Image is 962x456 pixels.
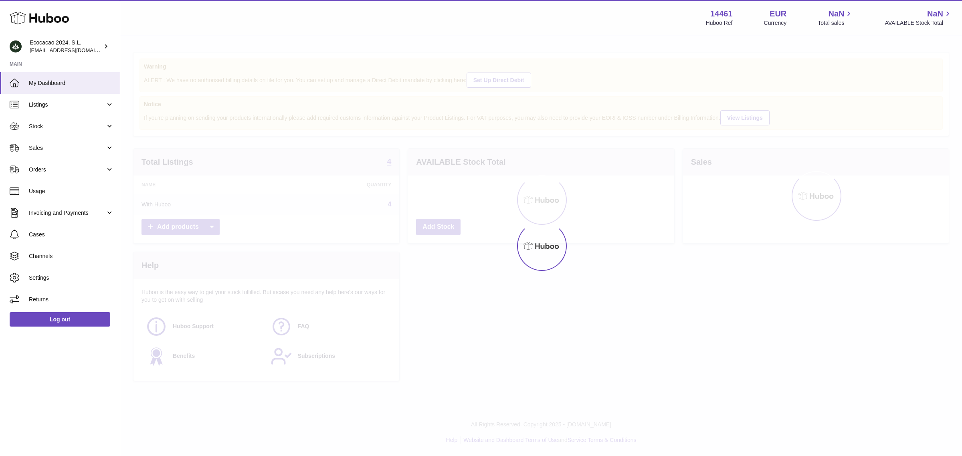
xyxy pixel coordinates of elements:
[29,144,105,152] span: Sales
[885,8,952,27] a: NaN AVAILABLE Stock Total
[29,166,105,174] span: Orders
[710,8,733,19] strong: 14461
[29,231,114,238] span: Cases
[770,8,786,19] strong: EUR
[927,8,943,19] span: NaN
[29,296,114,303] span: Returns
[10,312,110,327] a: Log out
[29,252,114,260] span: Channels
[29,123,105,130] span: Stock
[30,39,102,54] div: Ecocacao 2024, S.L.
[29,274,114,282] span: Settings
[30,47,118,53] span: [EMAIL_ADDRESS][DOMAIN_NAME]
[29,101,105,109] span: Listings
[29,188,114,195] span: Usage
[818,8,853,27] a: NaN Total sales
[10,40,22,52] img: internalAdmin-14461@internal.huboo.com
[828,8,844,19] span: NaN
[764,19,787,27] div: Currency
[706,19,733,27] div: Huboo Ref
[29,79,114,87] span: My Dashboard
[885,19,952,27] span: AVAILABLE Stock Total
[29,209,105,217] span: Invoicing and Payments
[818,19,853,27] span: Total sales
